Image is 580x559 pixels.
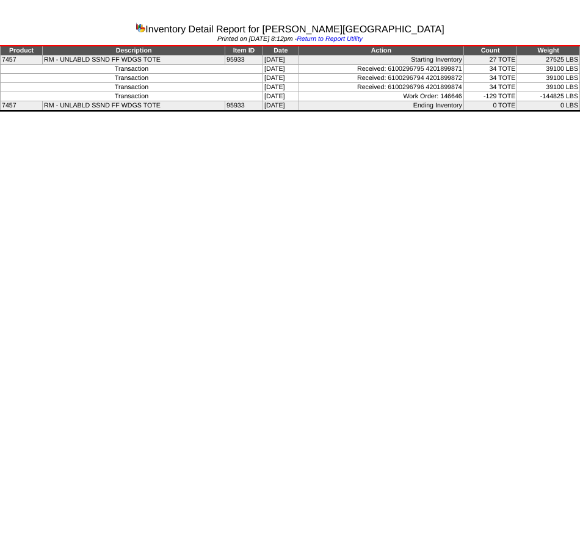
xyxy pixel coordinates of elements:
[263,101,299,111] td: [DATE]
[463,56,517,65] td: 27 TOTE
[1,92,263,101] td: Transaction
[463,46,517,56] td: Count
[1,65,263,74] td: Transaction
[263,65,299,74] td: [DATE]
[43,46,225,56] td: Description
[299,92,463,101] td: Work Order: 146646
[1,101,43,111] td: 7457
[263,74,299,83] td: [DATE]
[299,83,463,92] td: Received: 6100296796 4201899874
[517,74,580,83] td: 39100 LBS
[463,83,517,92] td: 34 TOTE
[263,83,299,92] td: [DATE]
[517,65,580,74] td: 39100 LBS
[225,46,263,56] td: Item ID
[299,56,463,65] td: Starting Inventory
[263,56,299,65] td: [DATE]
[263,46,299,56] td: Date
[225,101,263,111] td: 95933
[1,74,263,83] td: Transaction
[299,74,463,83] td: Received: 6100296794 4201899872
[463,92,517,101] td: -129 TOTE
[517,83,580,92] td: 39100 LBS
[297,35,363,43] a: Return to Report Utility
[136,23,145,32] img: graph.gif
[517,56,580,65] td: 27525 LBS
[463,65,517,74] td: 34 TOTE
[43,101,225,111] td: RM - UNLABLD SSND FF WDGS TOTE
[299,101,463,111] td: Ending Inventory
[517,101,580,111] td: 0 LBS
[43,56,225,65] td: RM - UNLABLD SSND FF WDGS TOTE
[463,101,517,111] td: 0 TOTE
[263,92,299,101] td: [DATE]
[517,46,580,56] td: Weight
[299,46,463,56] td: Action
[225,56,263,65] td: 95933
[1,83,263,92] td: Transaction
[463,74,517,83] td: 34 TOTE
[1,46,43,56] td: Product
[1,56,43,65] td: 7457
[299,65,463,74] td: Received: 6100296795 4201899871
[517,92,580,101] td: -144825 LBS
